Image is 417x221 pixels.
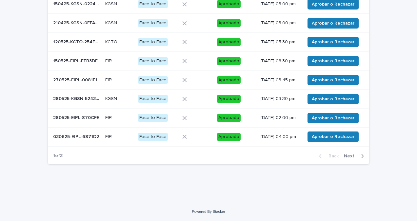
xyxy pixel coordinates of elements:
div: Face to Face [138,114,168,122]
p: KCTO [105,38,119,45]
button: Aprobar o Rechazar [308,131,359,142]
p: 280525-EIPL-870CFE [53,114,101,121]
div: Aprobado [217,76,241,84]
span: Aprobar o Rechazar [312,1,354,8]
tr: 150525-EIPL-FEB3DF150525-EIPL-FEB3DF EIPLEIPL Face to FaceAprobado[DATE] 08:30 pmAprobar o Rechazar [48,51,369,70]
span: Aprobar o Rechazar [312,115,354,121]
p: 030625-EIPL-6871D2 [53,133,100,140]
p: 270525-EIPL-0081F1 [53,76,99,83]
p: [DATE] 05:30 pm [261,39,300,45]
button: Aprobar o Rechazar [308,56,359,66]
p: KGSN [105,19,118,26]
tr: 030625-EIPL-6871D2030625-EIPL-6871D2 EIPLEIPL Face to FaceAprobado[DATE] 04:00 pmAprobar o Rechazar [48,127,369,146]
tr: 280525-KGSN-52438D280525-KGSN-52438D KGSNKGSN Face to FaceAprobado[DATE] 03:30 pmAprobar o Rechazar [48,90,369,109]
button: Aprobar o Rechazar [308,18,359,29]
p: [DATE] 03:00 pm [261,1,300,7]
p: [DATE] 03:45 pm [261,77,300,83]
div: Face to Face [138,38,168,46]
p: 210425-KGSN-0FFAAF [53,19,101,26]
div: Aprobado [217,133,241,141]
div: Face to Face [138,76,168,84]
div: Aprobado [217,114,241,122]
p: EIPL [105,114,115,121]
button: Aprobar o Rechazar [308,94,359,104]
p: 280525-KGSN-52438D [53,95,101,102]
p: EIPL [105,133,115,140]
div: Face to Face [138,133,168,141]
p: [DATE] 02:00 pm [261,115,300,121]
div: Face to Face [138,57,168,65]
div: Face to Face [138,19,168,27]
p: 1 of 3 [48,148,68,164]
div: Aprobado [217,19,241,27]
p: EIPL [105,57,115,64]
span: Aprobar o Rechazar [312,58,354,64]
span: Aprobar o Rechazar [312,96,354,102]
button: Back [314,153,341,159]
button: Aprobar o Rechazar [308,113,359,123]
div: Aprobado [217,57,241,65]
button: Aprobar o Rechazar [308,37,359,47]
tr: 120525-KCTO-254FA4120525-KCTO-254FA4 KCTOKCTO Face to FaceAprobado[DATE] 05:30 pmAprobar o Rechazar [48,32,369,51]
span: Aprobar o Rechazar [312,133,354,140]
p: [DATE] 04:00 pm [261,134,300,140]
p: [DATE] 03:00 pm [261,20,300,26]
p: KGSN [105,95,118,102]
button: Next [341,153,369,159]
span: Back [325,154,339,158]
tr: 210425-KGSN-0FFAAF210425-KGSN-0FFAAF KGSNKGSN Face to FaceAprobado[DATE] 03:00 pmAprobar o Rechazar [48,14,369,33]
div: Aprobado [217,38,241,46]
div: Aprobado [217,95,241,103]
span: Aprobar o Rechazar [312,77,354,83]
span: Aprobar o Rechazar [312,39,354,45]
tr: 270525-EIPL-0081F1270525-EIPL-0081F1 EIPLEIPL Face to FaceAprobado[DATE] 03:45 pmAprobar o Rechazar [48,70,369,90]
p: [DATE] 08:30 pm [261,58,300,64]
tr: 280525-EIPL-870CFE280525-EIPL-870CFE EIPLEIPL Face to FaceAprobado[DATE] 02:00 pmAprobar o Rechazar [48,109,369,128]
a: Powered By Stacker [192,210,225,213]
span: Next [344,154,358,158]
span: Aprobar o Rechazar [312,20,354,27]
p: 120525-KCTO-254FA4 [53,38,101,45]
p: EIPL [105,76,115,83]
button: Aprobar o Rechazar [308,75,359,85]
p: [DATE] 03:30 pm [261,96,300,102]
p: 150525-EIPL-FEB3DF [53,57,99,64]
div: Face to Face [138,95,168,103]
